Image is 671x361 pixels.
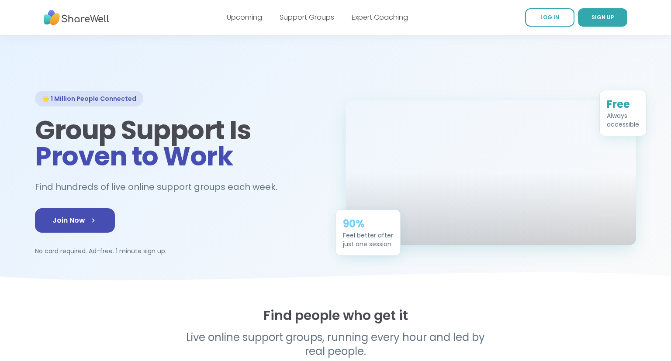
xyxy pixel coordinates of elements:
div: 🌟 1 Million People Connected [35,91,143,107]
h2: Find hundreds of live online support groups each week. [35,180,287,194]
h2: Find people who get it [35,308,636,323]
p: Live online support groups, running every hour and led by real people. [168,330,503,358]
a: Upcoming [227,12,262,22]
span: LOG IN [540,14,559,21]
a: Support Groups [280,12,334,22]
a: SIGN UP [578,8,627,27]
a: LOG IN [525,8,574,27]
img: ShareWell Nav Logo [44,6,109,30]
a: Join Now [35,208,115,233]
div: Always accessible [607,111,639,129]
div: Free [607,97,639,111]
span: SIGN UP [591,14,614,21]
p: No card required. Ad-free. 1 minute sign up. [35,247,325,255]
div: Feel better after just one session [343,231,393,248]
a: Expert Coaching [352,12,408,22]
div: 90% [343,217,393,231]
span: Proven to Work [35,138,233,175]
h1: Group Support Is [35,117,325,169]
span: Join Now [52,215,97,226]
